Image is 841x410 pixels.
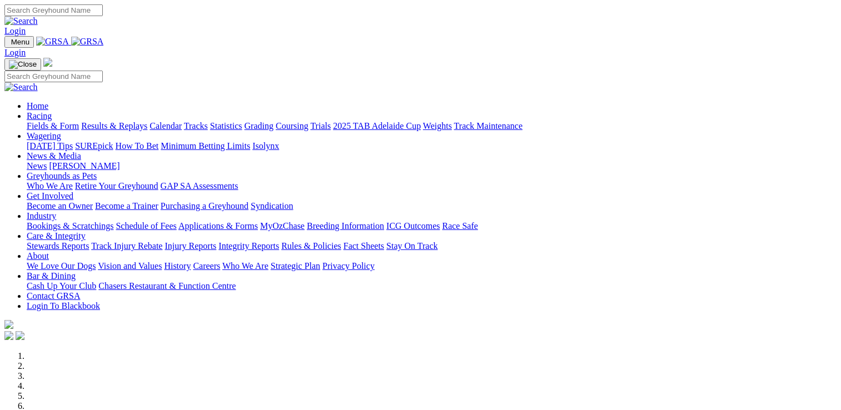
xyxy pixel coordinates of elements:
[442,221,477,231] a: Race Safe
[27,221,837,231] div: Industry
[9,60,37,69] img: Close
[27,221,113,231] a: Bookings & Scratchings
[27,101,48,111] a: Home
[150,121,182,131] a: Calendar
[210,121,242,131] a: Statistics
[193,261,220,271] a: Careers
[27,231,86,241] a: Care & Integrity
[95,201,158,211] a: Become a Trainer
[454,121,522,131] a: Track Maintenance
[4,82,38,92] img: Search
[36,37,69,47] img: GRSA
[91,241,162,251] a: Track Injury Rebate
[386,221,440,231] a: ICG Outcomes
[4,58,41,71] button: Toggle navigation
[27,161,47,171] a: News
[161,181,238,191] a: GAP SA Assessments
[423,121,452,131] a: Weights
[116,221,176,231] a: Schedule of Fees
[251,201,293,211] a: Syndication
[245,121,273,131] a: Grading
[386,241,437,251] a: Stay On Track
[27,291,80,301] a: Contact GRSA
[27,281,96,291] a: Cash Up Your Club
[27,211,56,221] a: Industry
[27,261,96,271] a: We Love Our Dogs
[75,141,113,151] a: SUREpick
[27,141,837,151] div: Wagering
[4,48,26,57] a: Login
[161,201,248,211] a: Purchasing a Greyhound
[4,16,38,26] img: Search
[164,261,191,271] a: History
[307,221,384,231] a: Breeding Information
[165,241,216,251] a: Injury Reports
[322,261,375,271] a: Privacy Policy
[27,301,100,311] a: Login To Blackbook
[27,261,837,271] div: About
[16,331,24,340] img: twitter.svg
[4,331,13,340] img: facebook.svg
[98,261,162,271] a: Vision and Values
[271,261,320,271] a: Strategic Plan
[281,241,341,251] a: Rules & Policies
[4,4,103,16] input: Search
[27,171,97,181] a: Greyhounds as Pets
[4,26,26,36] a: Login
[98,281,236,291] a: Chasers Restaurant & Function Centre
[27,201,837,211] div: Get Involved
[260,221,305,231] a: MyOzChase
[27,181,73,191] a: Who We Are
[27,201,93,211] a: Become an Owner
[4,36,34,48] button: Toggle navigation
[4,320,13,329] img: logo-grsa-white.png
[27,161,837,171] div: News & Media
[252,141,279,151] a: Isolynx
[4,71,103,82] input: Search
[184,121,208,131] a: Tracks
[27,251,49,261] a: About
[27,151,81,161] a: News & Media
[27,121,837,131] div: Racing
[27,181,837,191] div: Greyhounds as Pets
[27,121,79,131] a: Fields & Form
[222,261,268,271] a: Who We Are
[178,221,258,231] a: Applications & Forms
[344,241,384,251] a: Fact Sheets
[116,141,159,151] a: How To Bet
[27,241,837,251] div: Care & Integrity
[81,121,147,131] a: Results & Replays
[11,38,29,46] span: Menu
[71,37,104,47] img: GRSA
[27,241,89,251] a: Stewards Reports
[161,141,250,151] a: Minimum Betting Limits
[218,241,279,251] a: Integrity Reports
[276,121,308,131] a: Coursing
[27,111,52,121] a: Racing
[333,121,421,131] a: 2025 TAB Adelaide Cup
[310,121,331,131] a: Trials
[27,191,73,201] a: Get Involved
[27,141,73,151] a: [DATE] Tips
[27,281,837,291] div: Bar & Dining
[27,271,76,281] a: Bar & Dining
[43,58,52,67] img: logo-grsa-white.png
[75,181,158,191] a: Retire Your Greyhound
[49,161,120,171] a: [PERSON_NAME]
[27,131,61,141] a: Wagering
